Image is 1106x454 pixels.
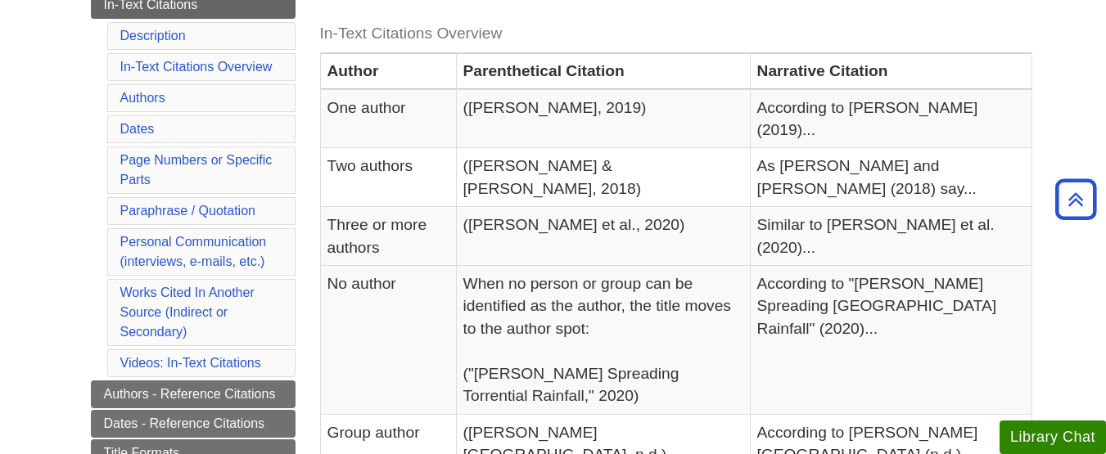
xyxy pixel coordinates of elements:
[456,266,750,415] td: When no person or group can be identified as the author, the title moves to the author spot: ("[P...
[120,91,165,105] a: Authors
[320,148,456,207] td: Two authors
[120,153,273,187] a: Page Numbers or Specific Parts
[456,89,750,148] td: ([PERSON_NAME], 2019)
[320,266,456,415] td: No author
[750,89,1032,148] td: According to [PERSON_NAME] (2019)...
[120,29,186,43] a: Description
[456,148,750,207] td: ([PERSON_NAME] & [PERSON_NAME], 2018)
[320,16,1032,52] caption: In-Text Citations Overview
[1050,188,1102,210] a: Back to Top
[320,89,456,148] td: One author
[750,53,1032,89] th: Narrative Citation
[120,356,261,370] a: Videos: In-Text Citations
[120,235,267,268] a: Personal Communication(interviews, e-mails, etc.)
[91,380,296,408] a: Authors - Reference Citations
[120,122,155,136] a: Dates
[120,285,255,339] a: Works Cited In Another Source (Indirect or Secondary)
[91,410,296,438] a: Dates - Reference Citations
[120,60,273,74] a: In-Text Citations Overview
[320,207,456,266] td: Three or more authors
[750,266,1032,415] td: According to "[PERSON_NAME] Spreading [GEOGRAPHIC_DATA] Rainfall" (2020)...
[120,204,255,218] a: Paraphrase / Quotation
[750,207,1032,266] td: Similar to [PERSON_NAME] et al. (2020)...
[1000,420,1106,454] button: Library Chat
[456,207,750,266] td: ([PERSON_NAME] et al., 2020)
[456,53,750,89] th: Parenthetical Citation
[320,53,456,89] th: Author
[750,148,1032,207] td: As [PERSON_NAME] and [PERSON_NAME] (2018) say...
